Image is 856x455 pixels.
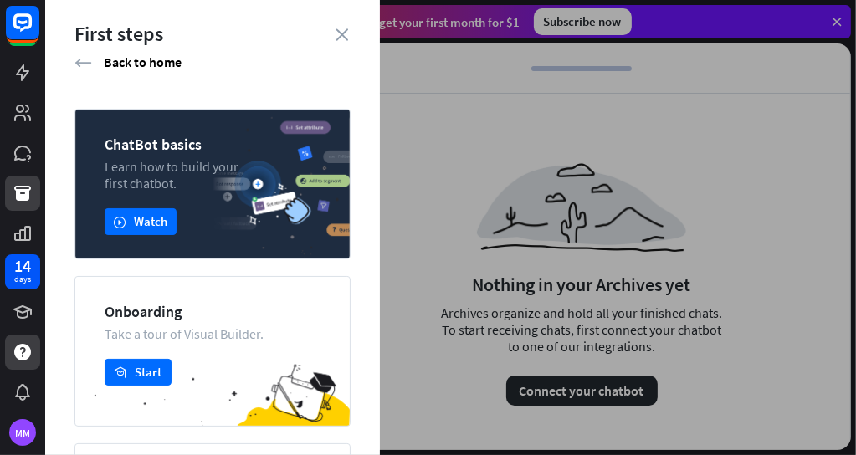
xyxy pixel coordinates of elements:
span: Back to home [104,54,182,70]
div: First steps [74,21,351,47]
i: academy [115,366,127,379]
div: MM [9,419,36,446]
button: academyStart [105,359,172,386]
i: close [336,28,348,41]
div: Take a tour of Visual Builder. [105,325,320,342]
div: days [14,274,31,285]
div: 14 [14,258,31,274]
button: Open LiveChat chat widget [13,7,64,57]
button: playWatch [105,208,177,235]
div: ChatBot basics [105,135,320,154]
a: 14 days [5,254,40,289]
i: play [114,216,126,228]
div: Learn how to build your first chatbot. [105,158,320,192]
div: Onboarding [105,302,320,321]
i: arrow_left [74,54,92,71]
